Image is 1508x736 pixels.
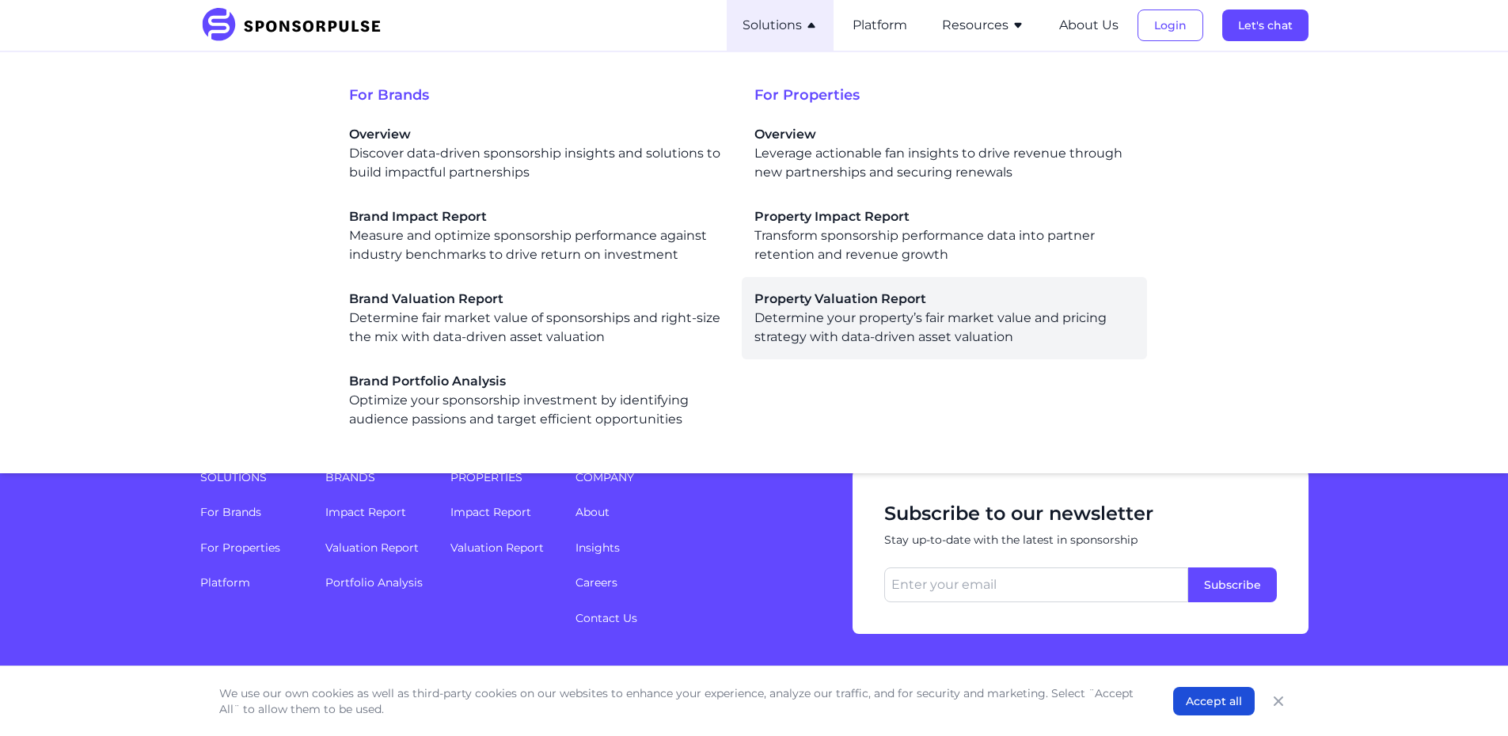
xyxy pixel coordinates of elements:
button: Let's chat [1222,9,1309,41]
span: Brand Valuation Report [349,290,729,309]
div: Optimize your sponsorship investment by identifying audience passions and target efficient opport... [349,372,729,429]
a: Insights [575,541,620,555]
a: Careers [575,575,617,590]
span: Brands [325,469,431,485]
div: Measure and optimize sponsorship performance against industry benchmarks to drive return on inves... [349,207,729,264]
a: Valuation Report [325,541,419,555]
a: OverviewDiscover data-driven sponsorship insights and solutions to build impactful partnerships [349,125,729,182]
div: Leverage actionable fan insights to drive revenue through new partnerships and securing renewals [754,125,1134,182]
button: Accept all [1173,687,1255,715]
a: Portfolio Analysis [325,575,423,590]
span: For Properties [754,84,1160,106]
button: Login [1138,9,1203,41]
span: Solutions [200,469,306,485]
a: Brand Valuation ReportDetermine fair market value of sponsorships and right-size the mix with dat... [349,290,729,347]
a: Contact Us [575,611,637,625]
a: Platform [853,18,907,32]
iframe: Chat Widget [1429,660,1508,736]
span: Property Valuation Report [754,290,1134,309]
div: Discover data-driven sponsorship insights and solutions to build impactful partnerships [349,125,729,182]
span: Property Impact Report [754,207,1134,226]
button: Resources [942,16,1024,35]
input: Enter your email [884,567,1188,602]
a: For Properties [200,541,280,555]
div: Determine fair market value of sponsorships and right-size the mix with data-driven asset valuation [349,290,729,347]
span: Properties [450,469,556,485]
button: Close [1267,690,1290,712]
span: Stay up-to-date with the latest in sponsorship [884,533,1277,548]
a: OverviewLeverage actionable fan insights to drive revenue through new partnerships and securing r... [754,125,1134,182]
span: Subscribe to our newsletter [884,501,1277,526]
a: Impact Report [450,505,531,519]
button: Solutions [743,16,818,35]
button: Subscribe [1188,567,1277,602]
a: About Us [1059,18,1119,32]
a: Brand Portfolio AnalysisOptimize your sponsorship investment by identifying audience passions and... [349,372,729,429]
a: Property Impact ReportTransform sponsorship performance data into partner retention and revenue g... [754,207,1134,264]
button: Platform [853,16,907,35]
span: Brand Portfolio Analysis [349,372,729,391]
a: Impact Report [325,505,406,519]
a: Platform [200,575,250,590]
button: About Us [1059,16,1119,35]
a: Property Valuation ReportDetermine your property’s fair market value and pricing strategy with da... [754,290,1134,347]
span: Brand Impact Report [349,207,729,226]
a: Login [1138,18,1203,32]
div: Transform sponsorship performance data into partner retention and revenue growth [754,207,1134,264]
a: Brand Impact ReportMeasure and optimize sponsorship performance against industry benchmarks to dr... [349,207,729,264]
span: For Brands [349,84,754,106]
img: SponsorPulse [200,8,393,43]
a: About [575,505,610,519]
span: Company [575,469,807,485]
p: We use our own cookies as well as third-party cookies on our websites to enhance your experience,... [219,685,1141,717]
span: Overview [754,125,1134,144]
div: Determine your property’s fair market value and pricing strategy with data-driven asset valuation [754,290,1134,347]
a: Let's chat [1222,18,1309,32]
a: Valuation Report [450,541,544,555]
a: For Brands [200,505,261,519]
span: Overview [349,125,729,144]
